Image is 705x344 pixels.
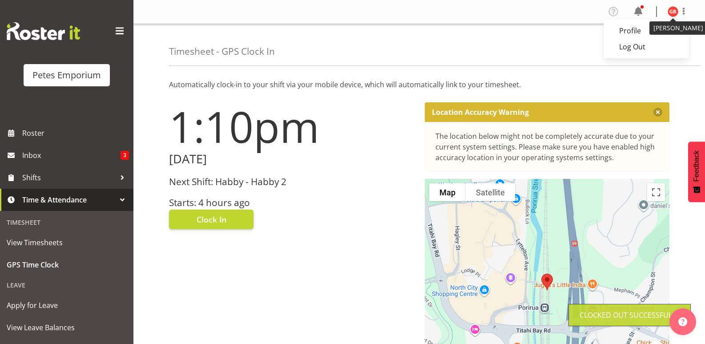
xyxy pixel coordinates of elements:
a: GPS Time Clock [2,254,131,276]
button: Show street map [429,183,466,201]
span: Inbox [22,149,121,162]
div: The location below might not be completely accurate due to your current system settings. Please m... [435,131,659,163]
p: Location Accuracy Warning [432,108,529,117]
span: Apply for Leave [7,299,127,312]
div: Timesheet [2,213,131,231]
h4: Timesheet - GPS Clock In [169,46,275,57]
img: help-xxl-2.png [678,317,687,326]
h3: Next Shift: Habby - Habby 2 [169,177,414,187]
h1: 1:10pm [169,102,414,150]
h2: [DATE] [169,152,414,166]
span: GPS Time Clock [7,258,127,271]
button: Show satellite imagery [466,183,515,201]
a: View Timesheets [2,231,131,254]
img: gillian-byford11184.jpg [668,6,678,17]
div: Petes Emporium [32,69,101,82]
a: Log Out [604,39,689,55]
span: Shifts [22,171,116,184]
span: 3 [121,151,129,160]
button: Toggle fullscreen view [647,183,665,201]
span: Clock In [197,214,226,225]
span: Roster [22,126,129,140]
h3: Starts: 4 hours ago [169,198,414,208]
img: Rosterit website logo [7,22,80,40]
a: Apply for Leave [2,294,131,316]
p: Automatically clock-in to your shift via your mobile device, which will automatically link to you... [169,79,669,90]
span: Time & Attendance [22,193,116,206]
button: Clock In [169,210,254,229]
button: Feedback - Show survey [688,142,705,202]
div: Clocked out Successfully [580,310,680,320]
span: View Leave Balances [7,321,127,334]
button: Close message [653,108,662,117]
span: Feedback [693,150,701,182]
span: View Timesheets [7,236,127,249]
a: View Leave Balances [2,316,131,339]
a: Profile [604,23,689,39]
div: Leave [2,276,131,294]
